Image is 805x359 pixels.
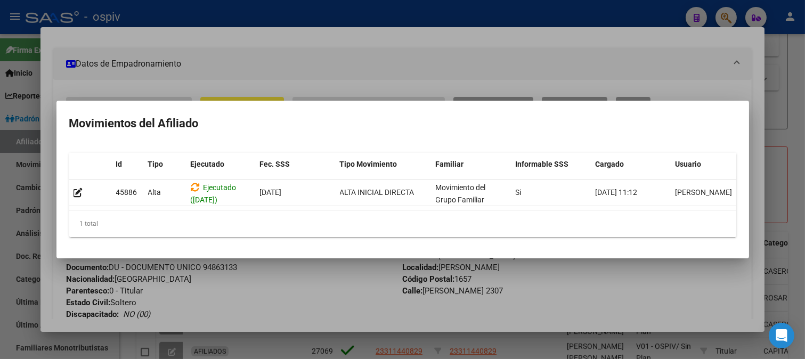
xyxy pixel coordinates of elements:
span: [DATE] [260,188,282,197]
span: Alta [148,188,161,197]
span: Movimiento del Grupo Familiar [436,183,486,204]
span: [DATE] 11:12 [596,188,638,197]
datatable-header-cell: Familiar [432,153,511,176]
span: Usuario [676,160,702,168]
span: Familiar [436,160,464,168]
span: ALTA INICIAL DIRECTA [340,188,414,197]
datatable-header-cell: Ejecutado [186,153,256,176]
span: Fec. SSS [260,160,290,168]
span: [PERSON_NAME] [676,188,733,197]
span: Cargado [596,160,624,168]
span: Ejecutado [191,160,225,168]
span: Tipo Movimiento [340,160,397,168]
span: Id [116,160,123,168]
div: Open Intercom Messenger [769,323,794,348]
span: 45886 [116,188,137,197]
span: Ejecutado ([DATE]) [191,183,237,204]
h2: Movimientos del Afiliado [69,113,736,134]
span: Tipo [148,160,164,168]
span: Si [516,188,522,197]
span: Informable SSS [516,160,569,168]
datatable-header-cell: Fec. SSS [256,153,336,176]
datatable-header-cell: Tipo [144,153,186,176]
datatable-header-cell: Id [112,153,144,176]
datatable-header-cell: Cargado [591,153,671,176]
datatable-header-cell: Tipo Movimiento [336,153,432,176]
div: 1 total [69,210,736,237]
datatable-header-cell: Usuario [671,153,751,176]
datatable-header-cell: Informable SSS [511,153,591,176]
